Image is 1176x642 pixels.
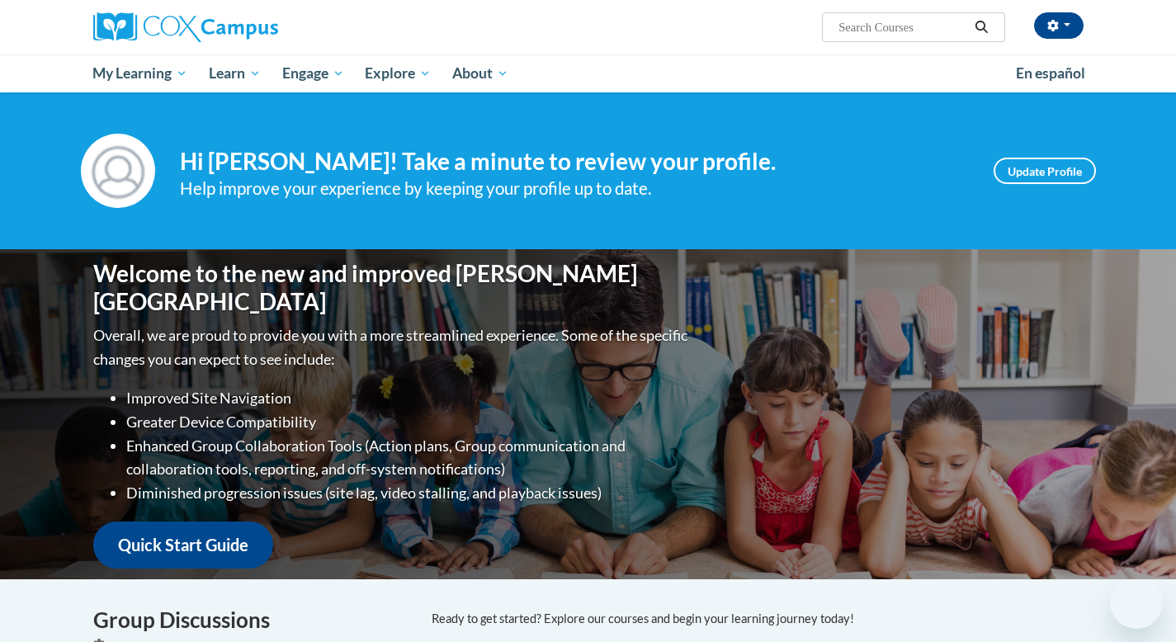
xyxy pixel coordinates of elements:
div: Main menu [68,54,1108,92]
span: Learn [209,64,261,83]
h4: Hi [PERSON_NAME]! Take a minute to review your profile. [180,148,969,176]
input: Search Courses [837,17,969,37]
button: Account Settings [1034,12,1084,39]
p: Overall, we are proud to provide you with a more streamlined experience. Some of the specific cha... [93,323,692,371]
span: About [452,64,508,83]
iframe: Button to launch messaging window [1110,576,1163,629]
span: Engage [282,64,344,83]
a: Explore [354,54,442,92]
a: En español [1005,56,1096,91]
li: Diminished progression issues (site lag, video stalling, and playback issues) [126,481,692,505]
li: Enhanced Group Collaboration Tools (Action plans, Group communication and collaboration tools, re... [126,434,692,482]
img: Cox Campus [93,12,278,42]
button: Search [969,17,994,37]
span: Explore [365,64,431,83]
a: Cox Campus [93,12,407,42]
li: Greater Device Compatibility [126,410,692,434]
span: My Learning [92,64,187,83]
img: Profile Image [81,134,155,208]
h1: Welcome to the new and improved [PERSON_NAME][GEOGRAPHIC_DATA] [93,260,692,315]
li: Improved Site Navigation [126,386,692,410]
a: Learn [198,54,272,92]
span: En español [1016,64,1085,82]
a: Quick Start Guide [93,522,273,569]
a: About [442,54,519,92]
a: Update Profile [994,158,1096,184]
a: Engage [272,54,355,92]
h4: Group Discussions [93,604,407,636]
div: Help improve your experience by keeping your profile up to date. [180,175,969,202]
a: My Learning [83,54,199,92]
